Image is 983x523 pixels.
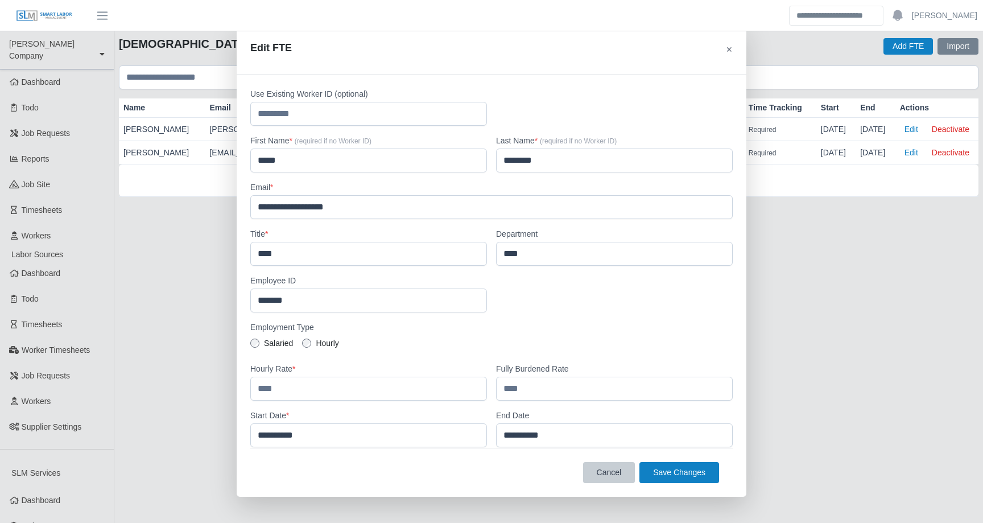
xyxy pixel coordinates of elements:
[726,44,733,56] button: ✕
[250,410,487,421] label: Start Date
[496,135,733,146] label: Last Name
[639,462,719,483] button: Save Changes
[250,339,259,348] input: Salaried
[250,228,487,240] label: Title
[250,182,733,193] label: Email
[16,10,73,22] img: SLM Logo
[496,410,733,421] label: End Date
[250,363,487,374] label: Hourly Rate
[250,135,487,146] label: First Name
[583,462,635,483] button: Cancel
[250,88,487,100] label: Use Existing Worker ID (optional)
[264,337,293,349] span: Salaried
[250,322,733,333] label: Employment Type
[789,6,883,26] input: Search
[302,339,311,348] input: Hourly
[912,10,977,22] a: [PERSON_NAME]
[295,137,371,145] span: (required if no Worker ID)
[496,363,733,374] label: Fully Burdened Rate
[250,40,292,56] h3: Edit FTE
[653,468,705,477] span: Save Changes
[540,137,617,145] span: (required if no Worker ID)
[250,275,487,286] label: Employee ID
[316,337,338,349] span: Hourly
[496,228,733,240] label: Department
